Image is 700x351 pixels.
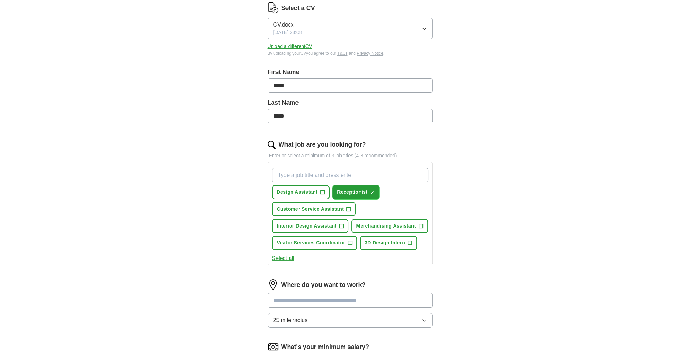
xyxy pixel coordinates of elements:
[277,222,337,230] span: Interior Design Assistant
[365,239,405,247] span: 3D Design Intern
[273,316,308,324] span: 25 mile radius
[268,2,279,13] img: CV Icon
[268,43,312,50] button: Upload a differentCV
[268,152,433,159] p: Enter or select a minimum of 3 job titles (4-8 recommended)
[277,189,318,196] span: Design Assistant
[272,168,428,182] input: Type a job title and press enter
[273,21,294,29] span: CV.docx
[277,205,344,213] span: Customer Service Assistant
[337,51,347,56] a: T&Cs
[273,29,302,36] span: [DATE] 23:08
[272,254,294,262] button: Select all
[279,140,366,149] label: What job are you looking for?
[360,236,417,250] button: 3D Design Intern
[281,280,366,290] label: Where do you want to work?
[272,185,330,199] button: Design Assistant
[268,279,279,290] img: location.png
[351,219,428,233] button: Merchandising Assistant
[277,239,345,247] span: Visitor Services Coordinator
[357,51,383,56] a: Privacy Notice
[356,222,416,230] span: Merchandising Assistant
[268,141,276,149] img: search.png
[268,68,433,77] label: First Name
[281,3,315,13] label: Select a CV
[268,98,433,108] label: Last Name
[272,236,357,250] button: Visitor Services Coordinator
[268,313,433,328] button: 25 mile radius
[370,190,374,195] span: ✓
[272,202,356,216] button: Customer Service Assistant
[268,18,433,39] button: CV.docx[DATE] 23:08
[272,219,349,233] button: Interior Design Assistant
[332,185,379,199] button: Receptionist✓
[337,189,367,196] span: Receptionist
[268,50,433,57] div: By uploading your CV you agree to our and .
